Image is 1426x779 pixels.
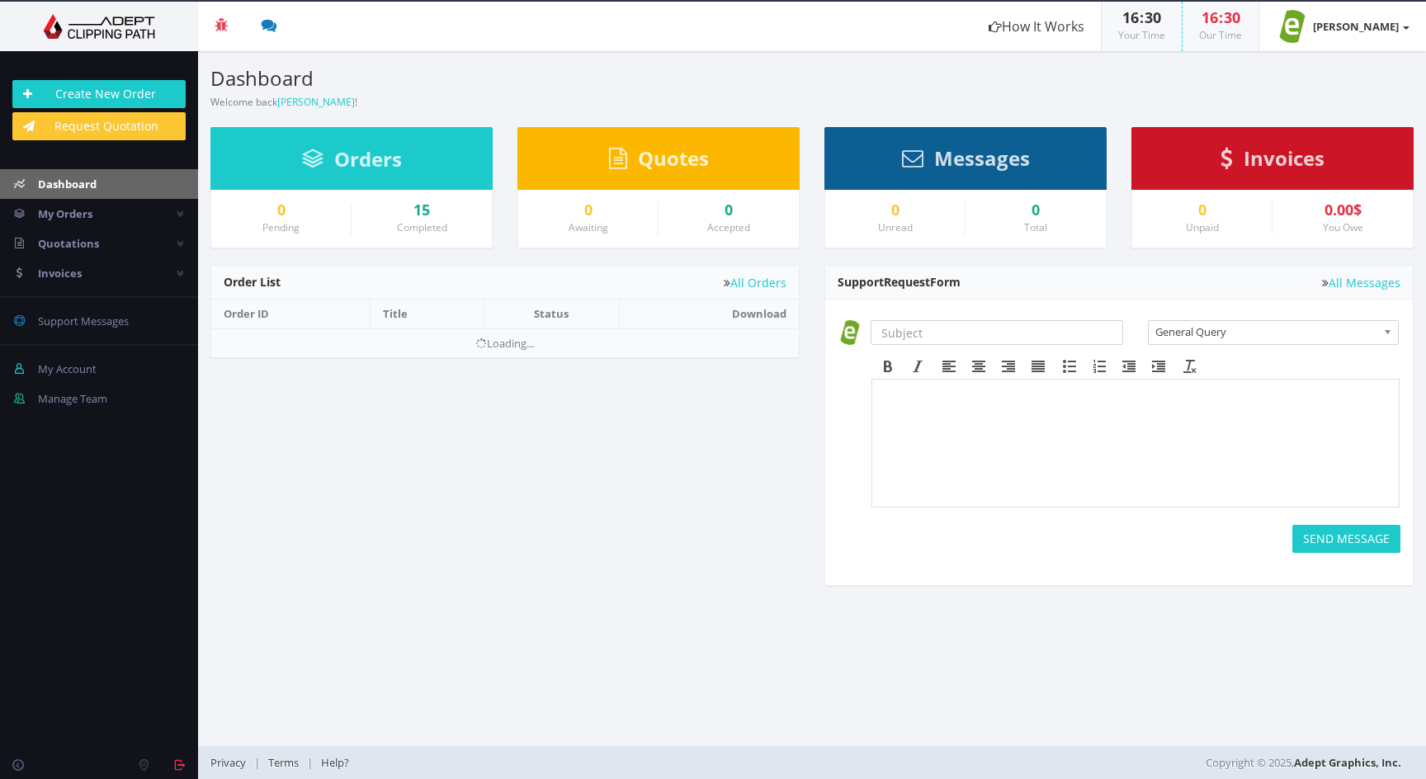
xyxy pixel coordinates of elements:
[1175,356,1205,377] div: Clear formatting
[978,202,1093,219] div: 0
[1244,144,1324,172] span: Invoices
[609,154,709,169] a: Quotes
[1144,356,1173,377] div: Increase indent
[210,746,1013,779] div: | |
[260,755,307,770] a: Terms
[38,361,97,376] span: My Account
[1084,356,1114,377] div: Numbered list
[1221,154,1324,169] a: Invoices
[1322,276,1400,289] a: All Messages
[1139,7,1145,27] span: :
[210,755,254,770] a: Privacy
[1294,755,1401,770] a: Adept Graphics, Inc.
[903,356,933,377] div: Italic
[1285,202,1400,219] div: 0.00$
[1292,525,1400,553] button: SEND MESSAGE
[1024,220,1047,234] small: Total
[871,320,1123,345] input: Subject
[12,14,186,39] img: Adept Graphics
[1218,7,1224,27] span: :
[1145,7,1161,27] span: 30
[1155,321,1376,342] span: General Query
[531,202,645,219] a: 0
[1186,220,1219,234] small: Unpaid
[313,755,357,770] a: Help?
[277,95,355,109] a: [PERSON_NAME]
[211,300,371,328] th: Order ID
[1259,2,1426,51] a: [PERSON_NAME]
[1114,356,1144,377] div: Decrease indent
[972,2,1101,51] a: How It Works
[334,145,402,172] span: Orders
[38,177,97,191] span: Dashboard
[884,274,930,290] span: Request
[224,274,281,290] span: Order List
[371,300,484,328] th: Title
[364,202,479,219] a: 15
[569,220,608,234] small: Awaiting
[1313,19,1399,34] strong: [PERSON_NAME]
[210,68,800,89] h3: Dashboard
[671,202,786,219] a: 0
[1023,356,1053,377] div: Justify
[1206,754,1401,771] span: Copyright © 2025,
[724,276,786,289] a: All Orders
[873,356,903,377] div: Bold
[994,356,1023,377] div: Align right
[1199,28,1242,42] small: Our Time
[302,155,402,170] a: Orders
[1224,7,1240,27] span: 30
[620,300,799,328] th: Download
[872,380,1399,507] iframe: Rich Text Area. Press ALT-F9 for menu. Press ALT-F10 for toolbar. Press ALT-0 for help
[397,220,447,234] small: Completed
[211,328,799,357] td: Loading...
[964,356,994,377] div: Align center
[210,95,357,109] small: Welcome back !
[484,300,619,328] th: Status
[38,314,129,328] span: Support Messages
[638,144,709,172] span: Quotes
[1055,356,1084,377] div: Bullet list
[38,266,82,281] span: Invoices
[1145,202,1259,219] a: 0
[38,206,92,221] span: My Orders
[838,320,862,345] img: 0992006da20fa9f366898496924f2b98
[838,274,961,290] span: Support Form
[902,154,1030,169] a: Messages
[1122,7,1139,27] span: 16
[1202,7,1218,27] span: 16
[38,391,107,406] span: Manage Team
[1323,220,1363,234] small: You Owe
[1276,10,1309,43] img: 0992006da20fa9f366898496924f2b98
[224,202,338,219] a: 0
[878,220,913,234] small: Unread
[12,112,186,140] a: Request Quotation
[838,202,952,219] a: 0
[707,220,750,234] small: Accepted
[38,236,99,251] span: Quotations
[934,356,964,377] div: Align left
[12,80,186,108] a: Create New Order
[934,144,1030,172] span: Messages
[1118,28,1165,42] small: Your Time
[262,220,300,234] small: Pending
